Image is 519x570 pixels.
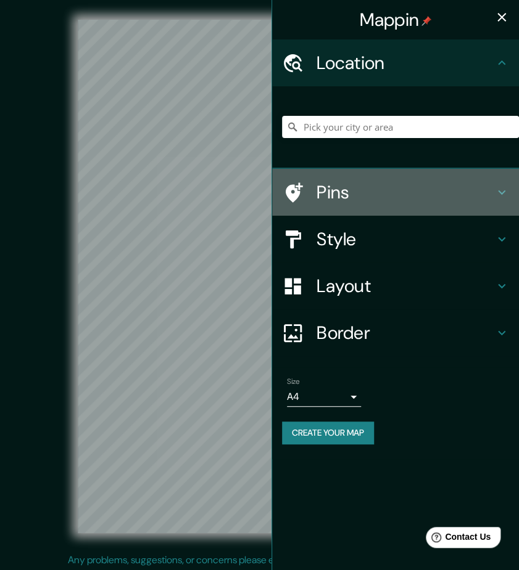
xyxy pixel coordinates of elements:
[68,553,447,568] p: Any problems, suggestions, or concerns please email .
[317,275,494,297] h4: Layout
[409,522,505,556] iframe: Help widget launcher
[360,9,431,31] h4: Mappin
[272,216,519,263] div: Style
[272,263,519,309] div: Layout
[317,52,494,74] h4: Location
[78,20,441,533] canvas: Map
[317,181,494,203] h4: Pins
[421,16,431,26] img: pin-icon.png
[272,309,519,356] div: Border
[287,377,300,387] label: Size
[272,39,519,86] div: Location
[317,228,494,250] h4: Style
[272,169,519,216] div: Pins
[287,387,361,407] div: A4
[282,116,519,138] input: Pick your city or area
[317,322,494,344] h4: Border
[282,421,374,444] button: Create your map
